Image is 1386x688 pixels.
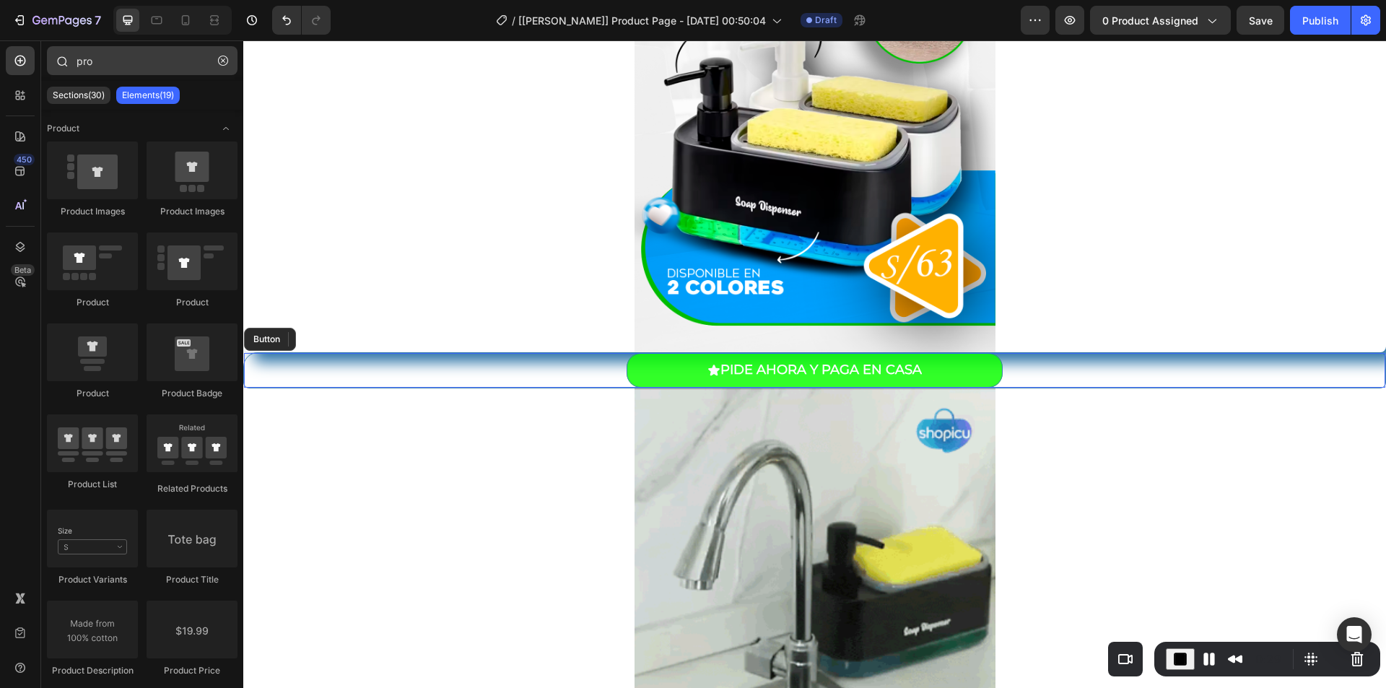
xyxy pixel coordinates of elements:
[147,387,237,400] div: Product Badge
[214,117,237,140] span: Toggle open
[1249,14,1273,27] span: Save
[815,14,837,27] span: Draft
[243,40,1386,688] iframe: Design area
[147,482,237,495] div: Related Products
[47,573,138,586] div: Product Variants
[14,154,35,165] div: 450
[1090,6,1231,35] button: 0 product assigned
[518,13,766,28] span: [[PERSON_NAME]] Product Page - [DATE] 00:50:04
[272,6,331,35] div: Undo/Redo
[47,664,138,677] div: Product Description
[95,12,101,29] p: 7
[53,90,105,101] p: Sections(30)
[6,6,108,35] button: 7
[1302,13,1338,28] div: Publish
[122,90,174,101] p: Elements(19)
[147,296,237,309] div: Product
[147,573,237,586] div: Product Title
[1102,13,1198,28] span: 0 product assigned
[512,13,515,28] span: /
[47,478,138,491] div: Product List
[11,264,35,276] div: Beta
[1337,617,1372,652] div: Open Intercom Messenger
[147,205,237,218] div: Product Images
[47,46,237,75] input: Search Sections & Elements
[47,205,138,218] div: Product Images
[47,296,138,309] div: Product
[383,313,759,347] button: <p>PIDE AHORA Y PAGA EN CASA</p>
[147,664,237,677] div: Product Price
[477,321,679,338] p: PIDE AHORA Y PAGA EN CASA
[7,292,40,305] div: Button
[47,122,79,135] span: Product
[47,387,138,400] div: Product
[1290,6,1351,35] button: Publish
[1237,6,1284,35] button: Save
